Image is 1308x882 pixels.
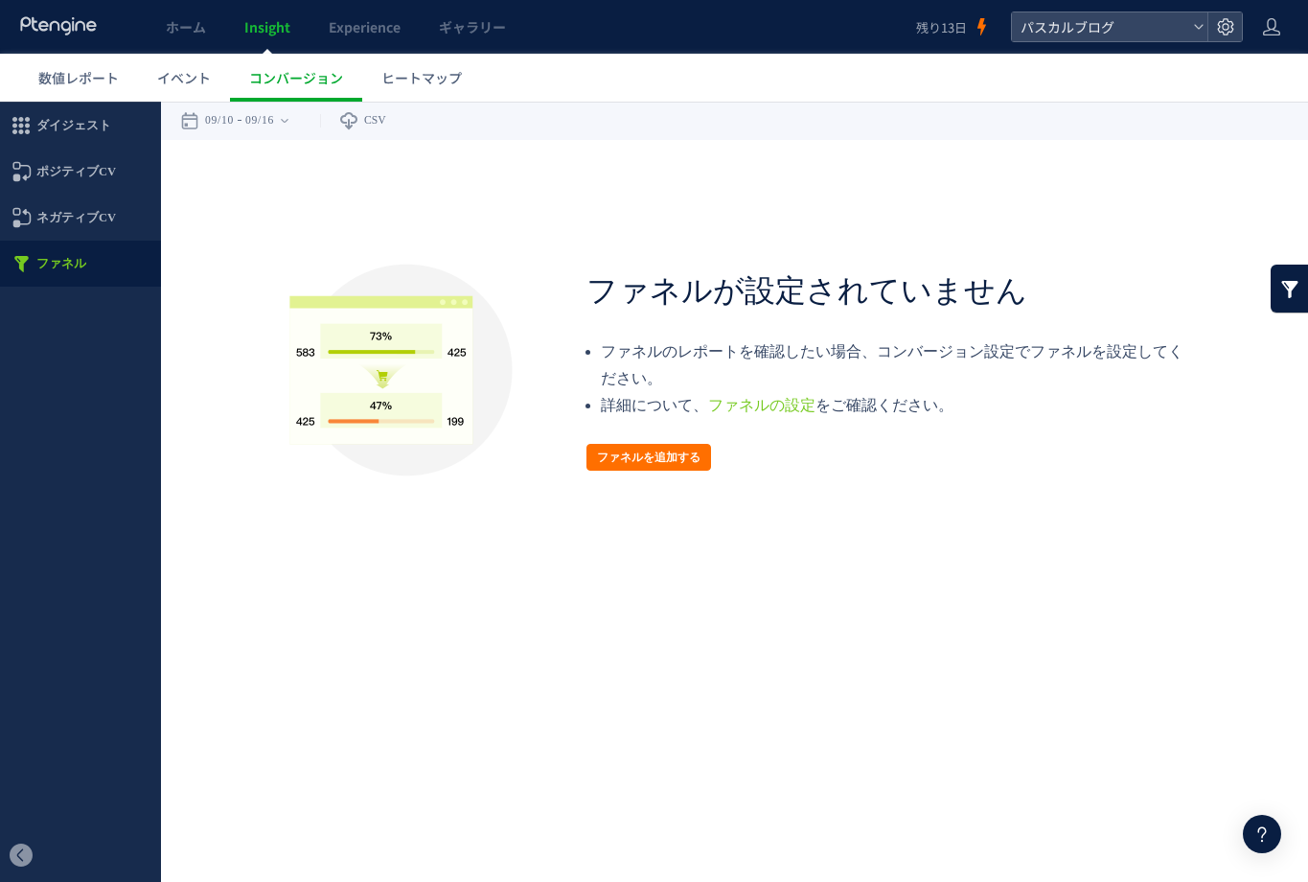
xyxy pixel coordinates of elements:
span: ホーム [166,17,206,36]
span: イベント [157,68,211,87]
li: 詳細について、 をご確認ください。 [601,290,1190,317]
span: Insight [244,17,290,36]
a: ファネルの設定 [708,295,815,312]
span: コンバージョン [249,68,343,87]
span: ファネル [36,139,86,185]
span: 数値レポート [38,68,119,87]
li: ファネルのレポートを確認したい場合、コンバージョン設定でファネルを設定してください。 [601,237,1190,290]
button: ファネルを追加する [586,342,711,369]
span: CSV [364,12,386,25]
span: ダイジェスト [36,1,111,47]
span: ギャラリー [439,17,506,36]
span: ヒートマップ [381,68,462,87]
h1: ファネルが設定されていません [586,168,1190,212]
span: Experience [329,17,401,36]
span: 残り13日 [916,18,967,36]
span: ポジティブCV [36,47,116,93]
span: ネガティブCV [36,93,116,139]
span: パスカルブログ [1015,12,1185,41]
